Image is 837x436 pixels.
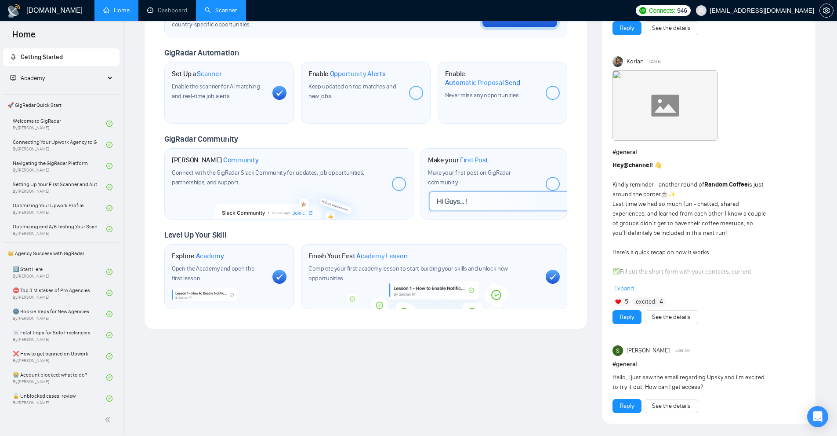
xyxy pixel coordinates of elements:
[105,415,113,424] span: double-left
[445,92,520,99] span: Never miss any opportunities.
[10,75,16,81] span: fund-projection-screen
[10,74,45,82] span: Academy
[612,268,620,275] span: ✅
[106,121,112,127] span: check-circle
[172,265,254,282] span: Open the Academy and open the first lesson.
[13,156,106,176] a: Navigating the GigRadar PlatformBy[PERSON_NAME]
[652,23,691,33] a: See the details
[807,406,828,427] div: Open Intercom Messenger
[661,191,668,198] span: ☕
[625,297,628,306] span: 5
[13,177,106,197] a: Setting Up Your First Scanner and Auto-BidderBy[PERSON_NAME]
[5,28,43,47] span: Home
[172,169,364,186] span: Connect with the GigRadar Slack Community for updates, job opportunities, partnerships, and support.
[620,23,634,33] a: Reply
[612,399,641,413] button: Reply
[704,181,748,188] strong: Random Coffee
[21,74,45,82] span: Academy
[172,252,224,260] h1: Explore
[659,297,663,306] span: 4
[13,368,106,387] a: 😭 Account blocked: what to do?By[PERSON_NAME]
[106,311,112,317] span: check-circle
[21,53,63,61] span: Getting Started
[612,310,641,324] button: Reply
[614,285,634,292] span: Expand
[634,297,656,307] span: :excited:
[652,312,691,322] a: See the details
[205,7,237,14] a: searchScanner
[13,198,106,218] a: Optimizing Your Upwork ProfileBy[PERSON_NAME]
[460,156,488,165] span: First Post
[103,7,130,14] a: homeHome
[620,401,634,411] a: Reply
[308,83,396,100] span: Keep updated on top matches and new jobs.
[615,299,621,305] img: ❤️
[330,70,386,78] span: Opportunity Alerts
[612,345,623,356] img: Sagar Mutha
[106,396,112,402] span: check-circle
[13,114,106,133] a: Welcome to GigRadarBy[PERSON_NAME]
[214,183,363,219] img: slackcommunity-bg.png
[677,6,687,15] span: 946
[106,184,112,190] span: check-circle
[612,161,653,169] strong: Hey !
[164,48,239,58] span: GigRadar Automation
[13,283,106,303] a: ⛔ Top 3 Mistakes of Pro AgenciesBy[PERSON_NAME]
[106,226,112,232] span: check-circle
[164,230,226,240] span: Level Up Your Skill
[308,252,407,260] h1: Finish Your First
[612,359,805,369] h1: # general
[668,191,676,198] span: ✨
[356,252,407,260] span: Academy Lesson
[7,4,21,18] img: logo
[172,70,221,78] h1: Set Up a
[106,205,112,211] span: check-circle
[4,245,119,262] span: 👑 Agency Success with GigRadar
[13,389,106,408] a: 🔓 Unblocked cases: reviewBy[PERSON_NAME]
[649,6,675,15] span: Connects:
[649,58,661,66] span: [DATE]
[13,135,106,154] a: Connecting Your Upwork Agency to GigRadarBy[PERSON_NAME]
[819,4,833,18] button: setting
[197,70,221,78] span: Scanner
[13,220,106,239] a: Optimizing and A/B Testing Your Scanner for Better ResultsBy[PERSON_NAME]
[13,262,106,282] a: 1️⃣ Start HereBy[PERSON_NAME]
[428,169,511,186] span: Make your first post on GigRadar community.
[106,332,112,338] span: check-circle
[13,326,106,345] a: ☠️ Fatal Traps for Solo FreelancersBy[PERSON_NAME]
[106,142,112,148] span: check-circle
[623,161,651,169] span: @channel
[106,353,112,359] span: check-circle
[612,21,641,35] button: Reply
[445,78,520,87] span: Automatic Proposal Send
[645,21,698,35] button: See the details
[639,7,646,14] img: upwork-logo.png
[428,156,488,165] h1: Make your
[612,373,767,392] div: Hello, I just saw the email regarding Upsky and i'm excited to try it out. How can I get access?
[645,399,698,413] button: See the details
[172,156,259,165] h1: [PERSON_NAME]
[819,7,833,14] a: setting
[196,252,224,260] span: Academy
[164,134,238,144] span: GigRadar Community
[106,374,112,381] span: check-circle
[10,54,16,60] span: rocket
[620,312,634,322] a: Reply
[106,269,112,275] span: check-circle
[627,57,644,66] span: Korlan
[612,147,805,157] h1: # general
[3,48,120,66] li: Getting Started
[645,310,698,324] button: See the details
[612,56,623,67] img: Korlan
[820,7,833,14] span: setting
[445,70,539,87] h1: Enable
[147,7,187,14] a: dashboardDashboard
[106,163,112,169] span: check-circle
[13,304,106,324] a: 🌚 Rookie Traps for New AgenciesBy[PERSON_NAME]
[652,401,691,411] a: See the details
[612,70,718,141] img: F09LD3HAHMJ-Coffee%20chat%20round%202.gif
[4,96,119,114] span: 🚀 GigRadar Quick Start
[106,290,112,296] span: check-circle
[223,156,259,165] span: Community
[172,83,260,100] span: Enable the scanner for AI matching and real-time job alerts.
